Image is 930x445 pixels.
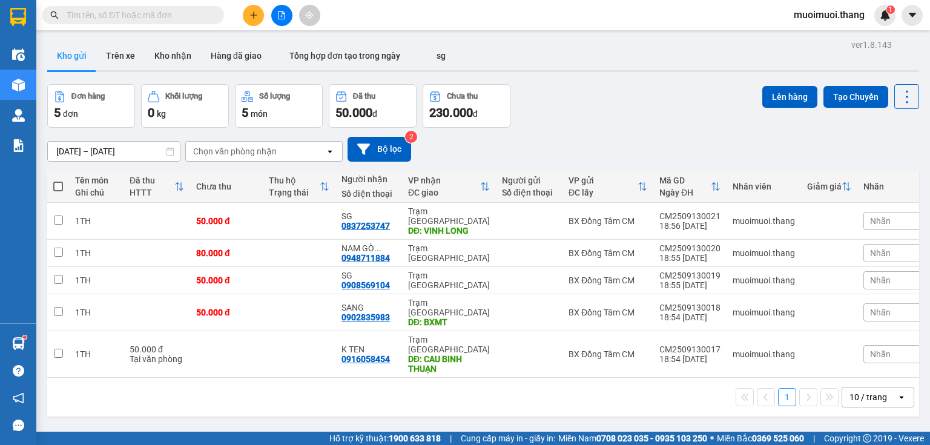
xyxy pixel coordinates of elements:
div: 0948711884 [341,253,390,263]
div: Trạm [GEOGRAPHIC_DATA] [408,271,490,290]
div: Số điện thoại [341,189,396,199]
strong: 1900 633 818 [389,433,441,443]
span: kg [157,109,166,119]
th: Toggle SortBy [402,171,496,203]
img: warehouse-icon [12,48,25,61]
div: VP nhận [408,176,480,185]
div: Thu hộ [269,176,320,185]
div: muoimuoi.thang [733,349,795,359]
div: SG [341,271,396,280]
div: ĐC giao [408,188,480,197]
span: Miền Bắc [717,432,804,445]
span: đơn [63,109,78,119]
div: SG [341,211,396,221]
div: 0908569104 [341,280,390,290]
div: K TEN [341,344,396,354]
button: Số lượng5món [235,84,323,128]
span: message [13,420,24,431]
div: HTTT [130,188,174,197]
th: Toggle SortBy [801,171,857,203]
div: 0916058454 [341,354,390,364]
div: Trạm [GEOGRAPHIC_DATA] [408,243,490,263]
img: icon-new-feature [880,10,891,21]
strong: 0369 525 060 [752,433,804,443]
button: plus [243,5,264,26]
div: 1TH [75,275,117,285]
span: Nhãn [870,275,891,285]
div: Ghi chú [75,188,117,197]
button: Đã thu50.000đ [329,84,417,128]
span: Nhãn [870,308,891,317]
strong: 0708 023 035 - 0935 103 250 [596,433,707,443]
div: 0902835983 [341,312,390,322]
div: Số lượng [259,92,290,101]
div: Chưa thu [447,92,478,101]
span: sg [437,51,446,61]
div: ĐC lấy [569,188,638,197]
div: BX Đồng Tâm CM [569,349,647,359]
div: DĐ: VINH LONG [408,226,490,236]
div: DĐ: CAU BINH THUẠN [408,354,490,374]
div: Trạng thái [269,188,320,197]
button: Kho gửi [47,41,96,70]
th: Toggle SortBy [124,171,190,203]
span: Nhãn [870,248,891,258]
span: file-add [277,11,286,19]
img: warehouse-icon [12,79,25,91]
div: BX Đồng Tâm CM [569,308,647,317]
div: Nhân viên [733,182,795,191]
span: đ [372,109,377,119]
button: aim [299,5,320,26]
div: Tại văn phòng [130,354,184,364]
div: 18:54 [DATE] [659,354,721,364]
div: 1TH [75,349,117,359]
span: ⚪️ [710,436,714,441]
button: Khối lượng0kg [141,84,229,128]
svg: open [325,147,335,156]
img: warehouse-icon [12,337,25,350]
span: món [251,109,268,119]
div: Số điện thoại [502,188,556,197]
span: 50.000 [335,105,372,120]
span: caret-down [907,10,918,21]
sup: 2 [405,131,417,143]
div: muoimuoi.thang [733,216,795,226]
th: Toggle SortBy [562,171,653,203]
div: VP gửi [569,176,638,185]
div: 18:54 [DATE] [659,312,721,322]
div: Đã thu [130,176,174,185]
div: Mã GD [659,176,711,185]
span: question-circle [13,365,24,377]
button: Trên xe [96,41,145,70]
div: CM2509130021 [659,211,721,221]
button: Hàng đã giao [201,41,271,70]
button: 1 [778,388,796,406]
div: Trạm [GEOGRAPHIC_DATA] [408,206,490,226]
span: 5 [54,105,61,120]
div: BX Đồng Tâm CM [569,248,647,258]
div: SANG [341,303,396,312]
div: Ngày ĐH [659,188,711,197]
svg: open [897,392,906,402]
span: 5 [242,105,248,120]
div: CM2509130017 [659,344,721,354]
span: ... [374,243,381,253]
div: 1TH [75,216,117,226]
div: Giảm giá [807,182,842,191]
span: muoimuoi.thang [784,7,874,22]
div: 50.000 đ [196,308,257,317]
div: 80.000 đ [196,248,257,258]
button: Đơn hàng5đơn [47,84,135,128]
div: BX Đồng Tâm CM [569,216,647,226]
div: 50.000 đ [196,275,257,285]
div: CM2509130018 [659,303,721,312]
img: solution-icon [12,139,25,152]
sup: 1 [886,5,895,14]
button: Chưa thu230.000đ [423,84,510,128]
span: Nhãn [870,349,891,359]
div: Trạm [GEOGRAPHIC_DATA] [408,298,490,317]
div: 1TH [75,248,117,258]
span: Miền Nam [558,432,707,445]
th: Toggle SortBy [653,171,727,203]
span: notification [13,392,24,404]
